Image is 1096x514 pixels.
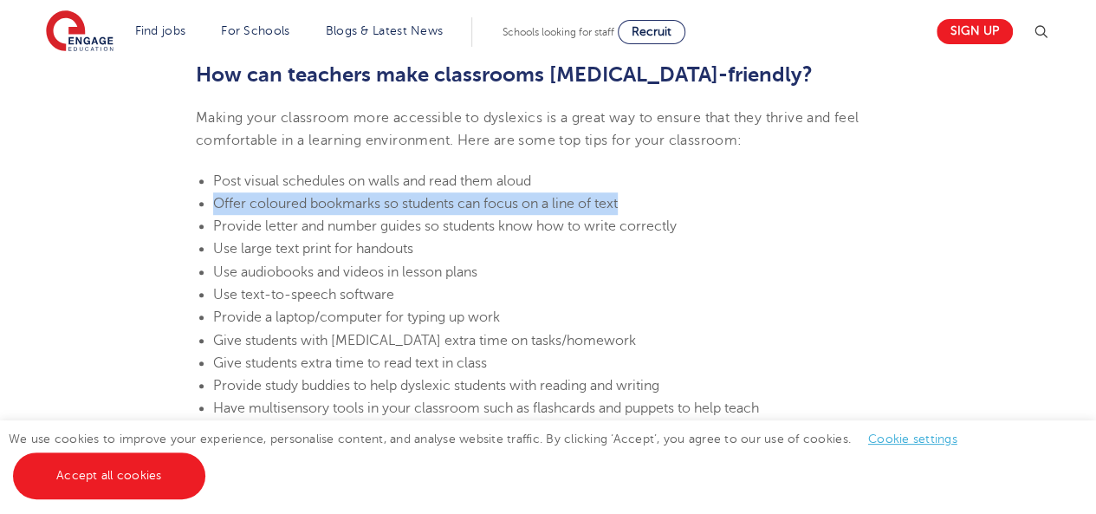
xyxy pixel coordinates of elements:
[326,24,444,37] a: Blogs & Latest News
[213,218,677,234] span: Provide letter and number guides so students know how to write correctly
[46,10,113,54] img: Engage Education
[213,287,394,303] span: Use text-to-speech software
[213,173,531,189] span: Post visual schedules on walls and read them aloud
[213,333,636,348] span: Give students with [MEDICAL_DATA] extra time on tasks/homework
[868,433,957,446] a: Cookie settings
[213,309,500,325] span: Provide a laptop/computer for typing up work
[213,264,477,280] span: Use audiobooks and videos in lesson plans
[213,378,659,394] span: Provide study buddies to help dyslexic students with reading and writing
[618,20,685,44] a: Recruit
[135,24,186,37] a: Find jobs
[9,433,975,482] span: We use cookies to improve your experience, personalise content, and analyse website traffic. By c...
[213,241,413,257] span: Use large text print for handouts
[213,196,618,211] span: Offer coloured bookmarks so students can focus on a line of text
[503,26,614,38] span: Schools looking for staff
[13,452,205,499] a: Accept all cookies
[196,62,813,87] b: How can teachers make classrooms [MEDICAL_DATA]-friendly?
[632,25,671,38] span: Recruit
[221,24,289,37] a: For Schools
[937,19,1013,44] a: Sign up
[213,355,487,371] span: Give students extra time to read text in class
[213,400,759,416] span: Have multisensory tools in your classroom such as flashcards and puppets to help teach
[196,110,859,148] span: Making your classroom more accessible to dyslexics is a great way to ensure that they thrive and ...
